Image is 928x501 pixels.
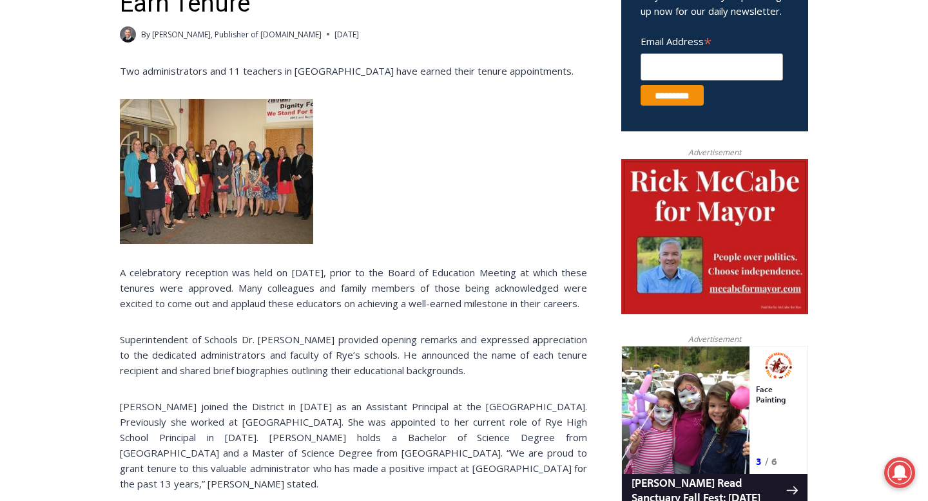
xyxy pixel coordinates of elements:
[10,129,165,159] h4: [PERSON_NAME] Read Sanctuary Fall Fest: [DATE]
[120,63,587,79] p: Two administrators and 11 teachers in [GEOGRAPHIC_DATA] have earned their tenure appointments.
[675,146,754,158] span: Advertisement
[675,333,754,345] span: Advertisement
[641,28,783,52] label: Email Address
[337,128,597,157] span: Intern @ [DOMAIN_NAME]
[1,128,186,160] a: [PERSON_NAME] Read Sanctuary Fall Fest: [DATE]
[141,28,150,41] span: By
[144,109,147,122] div: /
[120,99,313,244] img: Tenure Recipient Group 2
[310,125,624,160] a: Intern @ [DOMAIN_NAME]
[334,28,359,41] time: [DATE]
[120,26,136,43] a: Author image
[150,109,156,122] div: 6
[120,332,587,378] p: Superintendent of Schools Dr. [PERSON_NAME] provided opening remarks and expressed appreciation t...
[135,38,180,106] div: Face Painting
[135,109,140,122] div: 3
[152,29,322,40] a: [PERSON_NAME], Publisher of [DOMAIN_NAME]
[325,1,609,125] div: Apply Now <> summer and RHS senior internships available
[621,159,808,315] img: McCabe for Mayor
[120,399,587,491] p: [PERSON_NAME] joined the District in [DATE] as an Assistant Principal at the [GEOGRAPHIC_DATA]. P...
[120,265,587,311] p: A celebratory reception was held on [DATE], prior to the Board of Education Meeting at which thes...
